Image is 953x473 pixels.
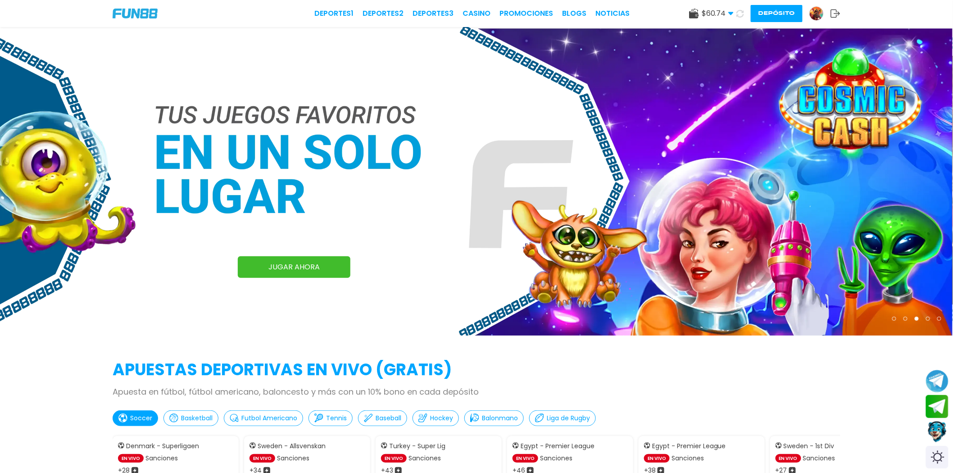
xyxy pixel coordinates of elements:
[751,5,803,22] button: Depósito
[672,454,704,463] p: Sanciones
[326,414,347,423] p: Tennis
[595,8,630,19] a: NOTICIAS
[118,454,144,463] p: EN VIVO
[540,454,572,463] p: Sanciones
[499,8,553,19] a: Promociones
[113,358,840,382] h2: APUESTAS DEPORTIVAS EN VIVO (gratis)
[464,410,524,426] button: Balonmano
[521,441,594,451] p: Egypt - Premier League
[784,441,835,451] p: Sweden - 1st Div
[130,414,152,423] p: Soccer
[258,441,326,451] p: Sweden - Allsvenskan
[463,8,490,19] a: CASINO
[241,414,297,423] p: Futbol Americano
[376,414,401,423] p: Baseball
[181,414,213,423] p: Basketball
[803,454,835,463] p: Sanciones
[413,8,454,19] a: Deportes3
[926,369,948,393] button: Join telegram channel
[113,386,840,398] p: Apuesta en fútbol, fútbol americano, baloncesto y más con un 10% bono en cada depósito
[113,9,158,18] img: Company Logo
[513,454,538,463] p: EN VIVO
[389,441,445,451] p: Turkey - Super Lig
[926,420,948,444] button: Contact customer service
[358,410,407,426] button: Baseball
[309,410,353,426] button: Tennis
[562,8,586,19] a: BLOGS
[224,410,303,426] button: Futbol Americano
[363,8,404,19] a: Deportes2
[381,454,407,463] p: EN VIVO
[113,410,158,426] button: Soccer
[482,414,518,423] p: Balonmano
[529,410,596,426] button: Liga de Rugby
[926,395,948,418] button: Join telegram
[413,410,459,426] button: Hockey
[126,441,199,451] p: Denmark - Superligaen
[926,446,948,468] div: Switch theme
[145,454,178,463] p: Sanciones
[430,414,453,423] p: Hockey
[277,454,309,463] p: Sanciones
[163,410,218,426] button: Basketball
[644,454,670,463] p: EN VIVO
[809,6,830,21] a: Avatar
[408,454,441,463] p: Sanciones
[547,414,590,423] p: Liga de Rugby
[776,454,801,463] p: EN VIVO
[238,256,350,278] a: JUGAR AHORA
[250,454,275,463] p: EN VIVO
[702,8,734,19] span: $ 60.74
[810,7,823,20] img: Avatar
[314,8,354,19] a: Deportes1
[652,441,726,451] p: Egypt - Premier League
